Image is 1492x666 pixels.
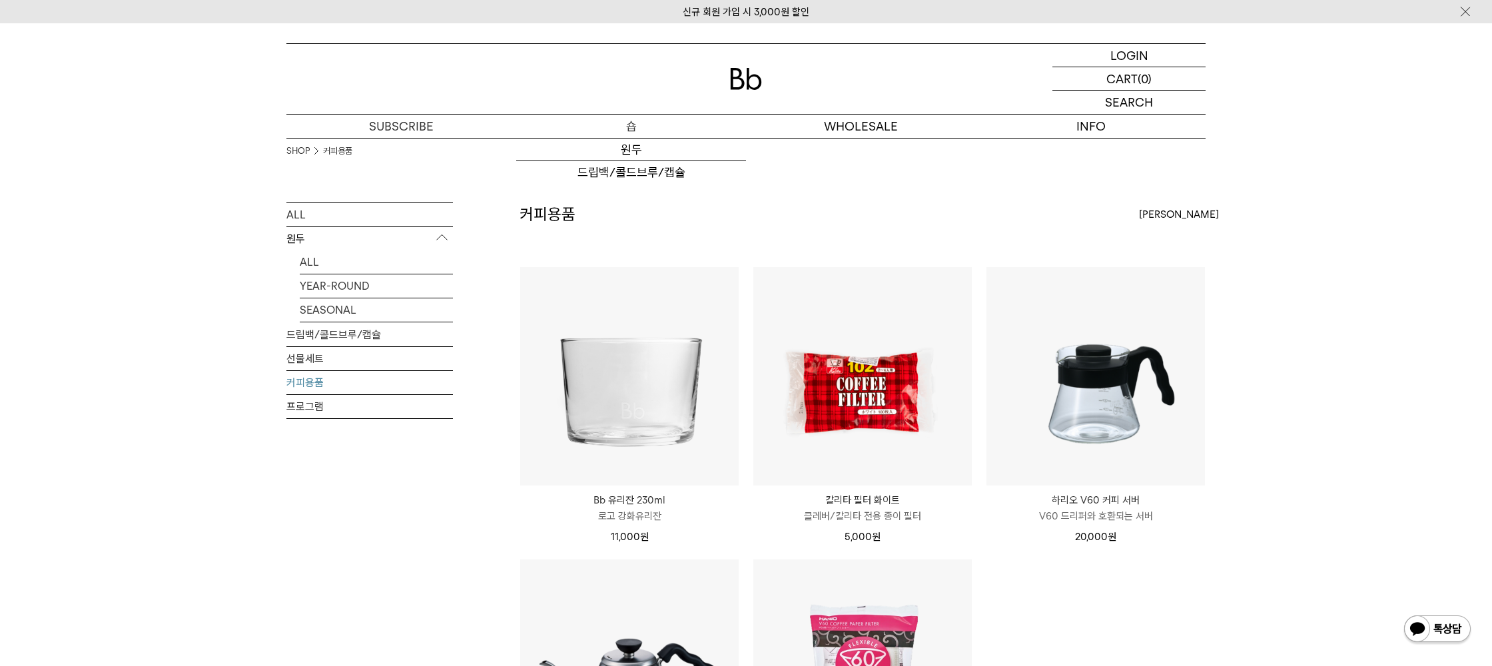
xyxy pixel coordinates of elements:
[286,323,453,346] a: 드립백/콜드브루/캡슐
[516,161,746,184] a: 드립백/콜드브루/캡슐
[986,492,1205,524] a: 하리오 V60 커피 서버 V60 드리퍼와 호환되는 서버
[976,115,1206,138] p: INFO
[286,347,453,370] a: 선물세트
[753,267,972,486] img: 칼리타 필터 화이트
[300,298,453,322] a: SEASONAL
[640,531,649,543] span: 원
[611,531,649,543] span: 11,000
[516,115,746,138] a: 숍
[1108,531,1116,543] span: 원
[520,492,739,524] a: Bb 유리잔 230ml 로고 강화유리잔
[323,145,352,158] a: 커피용품
[1138,67,1152,90] p: (0)
[516,139,746,161] a: 원두
[753,492,972,508] p: 칼리타 필터 화이트
[845,531,881,543] span: 5,000
[1052,67,1206,91] a: CART (0)
[300,250,453,274] a: ALL
[986,492,1205,508] p: 하리오 V60 커피 서버
[286,145,310,158] a: SHOP
[986,508,1205,524] p: V60 드리퍼와 호환되는 서버
[286,395,453,418] a: 프로그램
[1052,44,1206,67] a: LOGIN
[1110,44,1148,67] p: LOGIN
[683,6,809,18] a: 신규 회원 가입 시 3,000원 할인
[520,508,739,524] p: 로고 강화유리잔
[730,68,762,90] img: 로고
[753,492,972,524] a: 칼리타 필터 화이트 클레버/칼리타 전용 종이 필터
[520,267,739,486] img: Bb 유리잔 230ml
[746,115,976,138] p: WHOLESALE
[286,371,453,394] a: 커피용품
[1403,614,1472,646] img: 카카오톡 채널 1:1 채팅 버튼
[300,274,453,298] a: YEAR-ROUND
[520,492,739,508] p: Bb 유리잔 230ml
[753,508,972,524] p: 클레버/칼리타 전용 종이 필터
[986,267,1205,486] img: 하리오 V60 커피 서버
[286,203,453,226] a: ALL
[520,203,575,226] h2: 커피용품
[286,115,516,138] a: SUBSCRIBE
[872,531,881,543] span: 원
[1106,67,1138,90] p: CART
[1105,91,1153,114] p: SEARCH
[286,227,453,251] p: 원두
[1075,531,1116,543] span: 20,000
[1139,206,1219,222] span: [PERSON_NAME]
